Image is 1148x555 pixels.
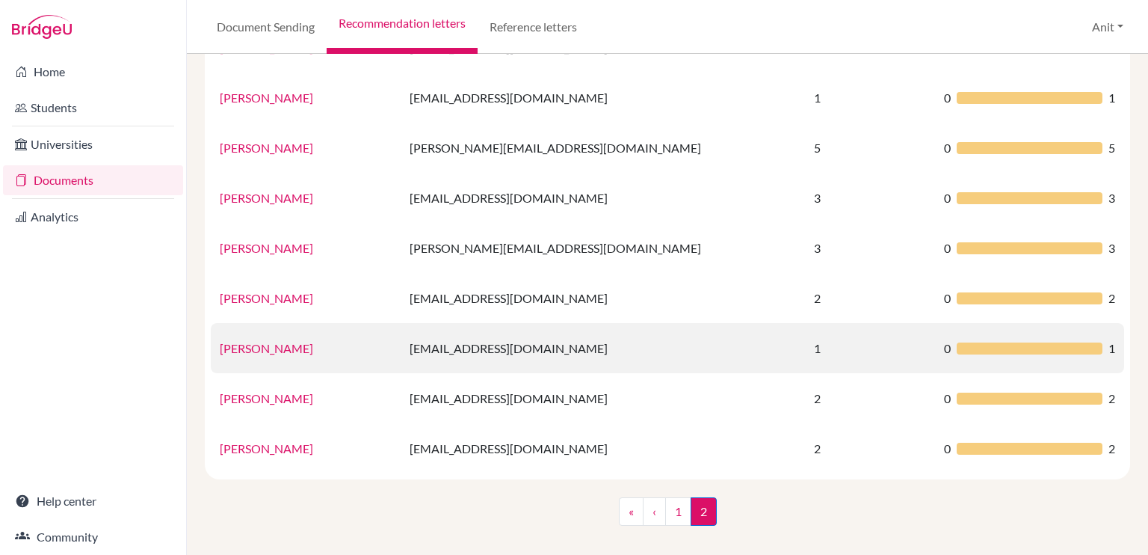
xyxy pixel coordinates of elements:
span: 5 [1108,139,1115,157]
a: Universities [3,129,183,159]
a: [PERSON_NAME] [220,141,313,155]
a: ‹ [643,497,666,526]
td: [EMAIL_ADDRESS][DOMAIN_NAME] [401,173,806,223]
a: Help center [3,486,183,516]
a: 1 [665,497,691,526]
a: Documents [3,165,183,195]
td: [PERSON_NAME][EMAIL_ADDRESS][DOMAIN_NAME] [401,123,806,173]
a: Community [3,522,183,552]
a: [PERSON_NAME] [220,441,313,456]
td: 2 [805,273,935,323]
span: 2 [1108,289,1115,307]
span: 0 [944,340,951,358]
span: 0 [944,390,951,408]
nav: ... [619,497,717,538]
span: 0 [944,440,951,458]
td: [EMAIL_ADDRESS][DOMAIN_NAME] [401,373,806,423]
span: 1 [1108,340,1115,358]
td: [EMAIL_ADDRESS][DOMAIN_NAME] [401,273,806,323]
td: 1 [805,73,935,123]
a: [PERSON_NAME] [220,191,313,205]
td: [EMAIL_ADDRESS][DOMAIN_NAME] [401,423,806,473]
a: [PERSON_NAME] [220,91,313,105]
td: 2 [805,423,935,473]
td: 5 [805,123,935,173]
a: [PERSON_NAME] [220,391,313,405]
span: 1 [1108,89,1115,107]
span: 3 [1108,239,1115,257]
td: [PERSON_NAME][EMAIL_ADDRESS][DOMAIN_NAME] [401,223,806,273]
button: Anit [1085,13,1130,41]
td: [EMAIL_ADDRESS][DOMAIN_NAME] [401,323,806,373]
img: Bridge-U [12,15,72,39]
span: 2 [1108,440,1115,458]
span: 0 [944,289,951,307]
span: 2 [691,497,717,526]
a: [PERSON_NAME] [220,241,313,255]
td: 3 [805,173,935,223]
a: Home [3,57,183,87]
a: « [619,497,644,526]
a: Analytics [3,202,183,232]
span: 3 [1108,189,1115,207]
span: 0 [944,139,951,157]
a: [PERSON_NAME] Bedi [220,40,339,55]
a: [PERSON_NAME] [220,291,313,305]
span: 0 [944,189,951,207]
span: 0 [944,89,951,107]
td: 3 [805,223,935,273]
span: 0 [944,239,951,257]
td: [EMAIL_ADDRESS][DOMAIN_NAME] [401,73,806,123]
td: 1 [805,323,935,373]
a: Students [3,93,183,123]
span: 2 [1108,390,1115,408]
td: 2 [805,373,935,423]
a: [PERSON_NAME] [220,341,313,355]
